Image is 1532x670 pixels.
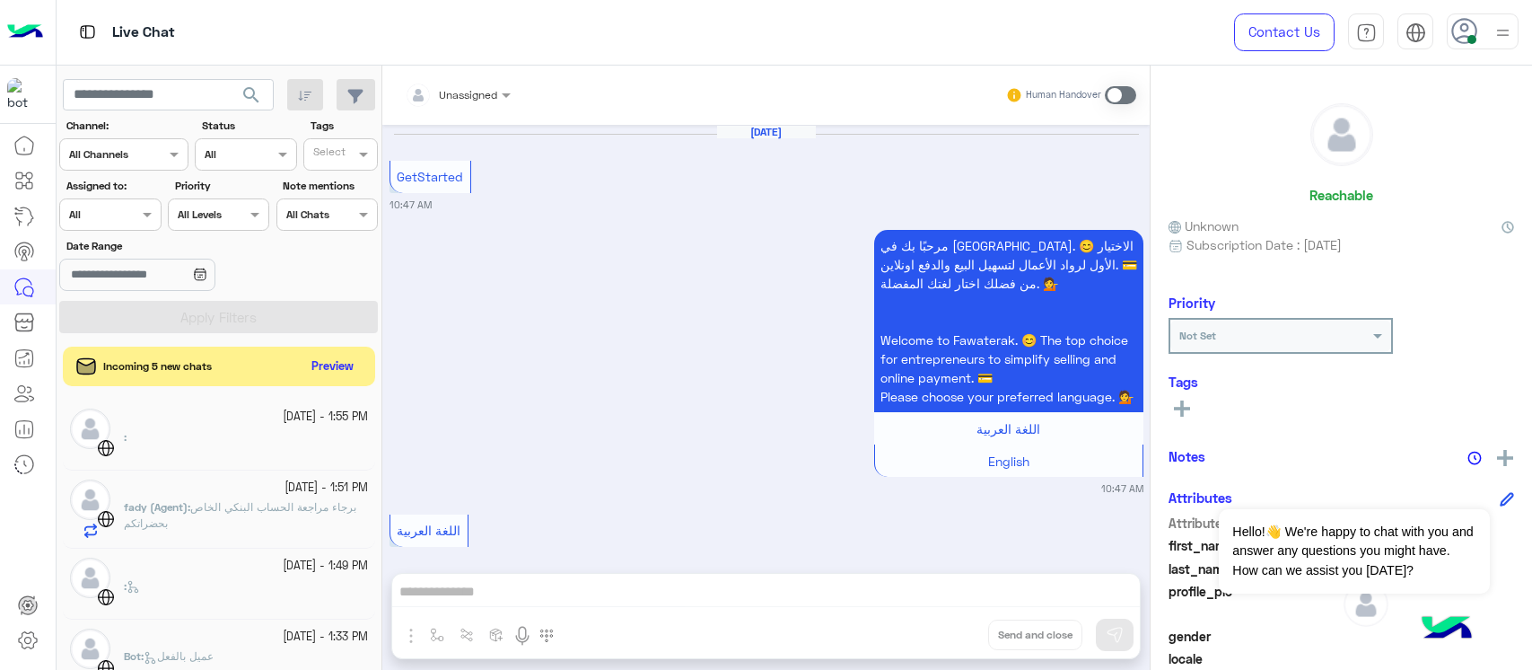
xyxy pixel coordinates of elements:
[390,198,432,212] small: 10:47 AM
[439,88,497,101] span: Unassigned
[70,480,110,520] img: defaultAdmin.png
[70,629,110,669] img: defaultAdmin.png
[285,480,368,497] small: [DATE] - 1:51 PM
[230,79,274,118] button: search
[311,118,376,134] label: Tags
[144,649,214,663] span: عميل بالفعل
[1497,450,1513,466] img: add
[1169,514,1340,533] span: Attribute Name
[7,13,43,51] img: Logo
[1169,448,1205,464] h6: Notes
[103,358,212,375] span: Incoming 5 new chats
[1179,329,1216,342] b: Not Set
[1344,627,1515,646] span: null
[1309,187,1373,203] h6: Reachable
[124,579,127,593] b: :
[988,620,1082,650] button: Send and close
[7,78,39,110] img: 171468393613305
[1311,104,1372,165] img: defaultAdmin.png
[283,178,375,194] label: Note mentions
[241,84,262,106] span: search
[124,500,188,514] span: fady (Agent)
[397,169,463,184] span: GetStarted
[1169,216,1239,235] span: Unknown
[1169,649,1340,668] span: locale
[1344,582,1388,627] img: defaultAdmin.png
[124,500,356,530] span: برجاء مراجعة الحساب البنكي الخاص بحضراتكم
[1169,374,1514,390] h6: Tags
[311,144,346,164] div: Select
[1169,536,1340,555] span: first_name
[1169,627,1340,646] span: gender
[1405,22,1426,43] img: tab
[97,588,115,606] img: WebChat
[988,454,1029,469] span: English
[124,430,127,444] b: :
[1492,22,1514,44] img: profile
[1356,22,1377,43] img: tab
[1234,13,1335,51] a: Contact Us
[874,230,1143,412] p: 4/10/2025, 10:47 AM
[66,118,187,134] label: Channel:
[283,629,368,646] small: [DATE] - 1:33 PM
[1026,88,1101,102] small: Human Handover
[112,21,175,45] p: Live Chat
[1169,560,1340,578] span: last_name
[1186,235,1342,254] span: Subscription Date : [DATE]
[124,649,141,663] span: Bot
[1169,295,1215,311] h6: Priority
[397,523,460,538] span: اللغة العربية
[66,238,267,254] label: Date Range
[1169,582,1340,623] span: profile_pic
[283,409,368,426] small: [DATE] - 1:55 PM
[1415,598,1478,661] img: hulul-logo.png
[1219,509,1489,594] span: Hello!👋 We're happy to chat with you and answer any questions you might have. How can we assist y...
[1467,451,1482,465] img: notes
[124,500,190,514] b: :
[175,178,267,194] label: Priority
[976,421,1040,436] span: اللغة العربية
[717,126,816,138] h6: [DATE]
[66,178,159,194] label: Assigned to:
[1101,481,1143,496] small: 10:47 AM
[1348,13,1384,51] a: tab
[1169,489,1232,506] h6: Attributes
[97,439,115,457] img: WebChat
[304,354,362,380] button: Preview
[70,558,110,598] img: defaultAdmin.png
[76,21,99,43] img: tab
[283,558,368,575] small: [DATE] - 1:49 PM
[70,409,110,449] img: defaultAdmin.png
[1344,649,1515,668] span: null
[390,551,432,566] small: 10:48 AM
[97,510,115,528] img: WebChat
[59,301,378,333] button: Apply Filters
[202,118,294,134] label: Status
[124,649,144,663] b: :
